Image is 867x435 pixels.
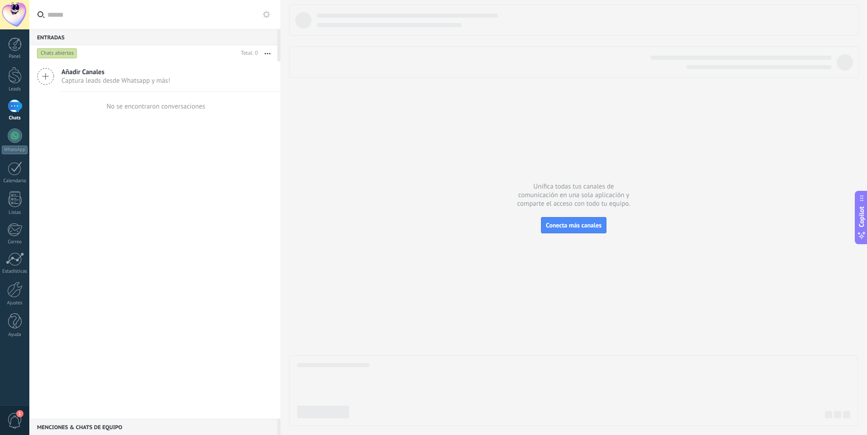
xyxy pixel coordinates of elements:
div: Leads [2,86,28,92]
div: Correo [2,239,28,245]
div: Total: 0 [238,49,258,58]
div: Chats [2,115,28,121]
div: Estadísticas [2,269,28,274]
span: Añadir Canales [61,68,170,76]
button: Más [258,45,277,61]
div: Entradas [29,29,277,45]
div: Panel [2,54,28,60]
div: No se encontraron conversaciones [107,102,205,111]
div: Chats abiertos [37,48,77,59]
div: Ajustes [2,300,28,306]
span: Conecta más canales [546,221,601,229]
span: 1 [16,410,23,417]
span: Copilot [857,207,866,227]
div: Menciones & Chats de equipo [29,419,277,435]
span: Captura leads desde Whatsapp y más! [61,76,170,85]
div: WhatsApp [2,146,28,154]
button: Conecta más canales [541,217,606,233]
div: Ayuda [2,332,28,338]
div: Listas [2,210,28,216]
div: Calendario [2,178,28,184]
